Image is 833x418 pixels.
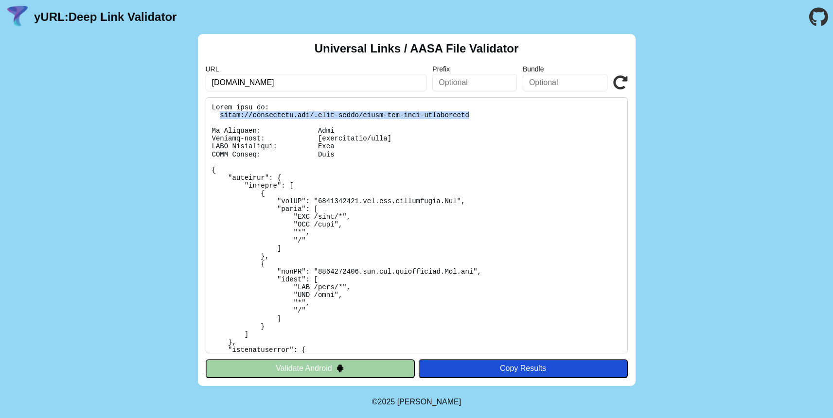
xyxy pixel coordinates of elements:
[206,74,427,91] input: Required
[523,65,607,73] label: Bundle
[206,65,427,73] label: URL
[372,386,461,418] footer: ©
[336,364,344,372] img: droidIcon.svg
[34,10,177,24] a: yURL:Deep Link Validator
[315,42,519,55] h2: Universal Links / AASA File Validator
[419,359,628,378] button: Copy Results
[523,74,607,91] input: Optional
[424,364,623,373] div: Copy Results
[206,359,415,378] button: Validate Android
[397,398,461,406] a: Michael Ibragimchayev's Personal Site
[432,65,517,73] label: Prefix
[378,398,395,406] span: 2025
[206,97,628,353] pre: Lorem ipsu do: sitam://consectetu.adi/.elit-seddo/eiusm-tem-inci-utlaboreetd Ma Aliquaen: Admi Ve...
[5,4,30,30] img: yURL Logo
[432,74,517,91] input: Optional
